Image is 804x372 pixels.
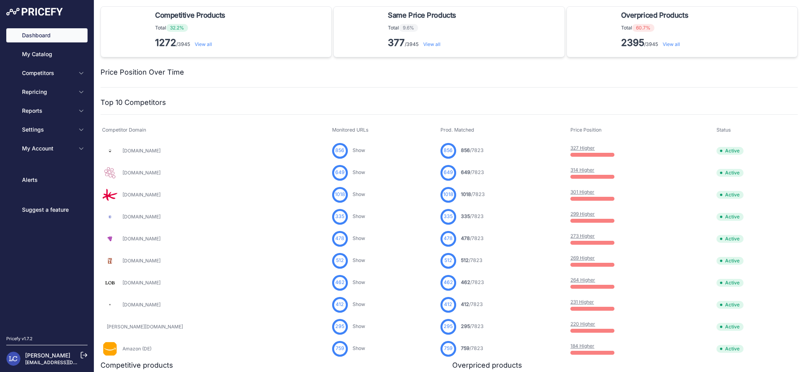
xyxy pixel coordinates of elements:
[621,10,688,21] span: Overpriced Products
[6,335,33,342] div: Pricefy v1.7.2
[335,169,345,176] span: 649
[461,323,470,329] span: 295
[452,360,522,371] h2: Overpriced products
[461,235,470,241] span: 478
[335,235,344,242] span: 478
[100,97,166,108] h2: Top 10 Competitors
[6,173,88,187] a: Alerts
[461,345,470,351] span: 759
[353,213,365,219] a: Show
[353,147,365,153] a: Show
[155,10,225,21] span: Competitive Products
[461,213,484,219] a: 335/7823
[155,24,228,32] p: Total
[570,211,595,217] a: 299 Higher
[122,148,161,154] a: [DOMAIN_NAME]
[353,301,365,307] a: Show
[6,85,88,99] button: Repricing
[336,257,344,264] span: 512
[570,167,594,173] a: 314 Higher
[716,191,744,199] span: Active
[461,191,471,197] span: 1018
[22,126,73,134] span: Settings
[423,41,440,47] a: View all
[107,324,183,330] a: [PERSON_NAME][DOMAIN_NAME]
[353,323,365,329] a: Show
[6,203,88,217] a: Suggest a feature
[335,213,344,220] span: 335
[716,147,744,155] span: Active
[122,280,161,286] a: [DOMAIN_NAME]
[444,169,453,176] span: 649
[335,191,345,198] span: 1018
[100,360,173,371] h2: Competitive products
[443,191,453,198] span: 1018
[570,299,594,305] a: 231 Higher
[444,301,452,308] span: 412
[716,301,744,309] span: Active
[461,169,484,175] a: 649/7823
[25,359,107,365] a: [EMAIL_ADDRESS][DOMAIN_NAME]
[122,346,152,352] a: Amazon (DE)
[621,37,691,49] p: /3945
[25,352,70,359] a: [PERSON_NAME]
[621,24,691,32] p: Total
[122,170,161,176] a: [DOMAIN_NAME]
[716,323,744,331] span: Active
[461,345,483,351] a: 759/7823
[716,257,744,265] span: Active
[102,127,146,133] span: Competitor Domain
[336,345,344,352] span: 759
[6,28,88,42] a: Dashboard
[440,127,474,133] span: Prod. Matched
[570,255,595,261] a: 269 Higher
[444,147,453,154] span: 856
[155,37,228,49] p: /3945
[570,127,601,133] span: Price Position
[621,37,644,48] strong: 2395
[461,213,470,219] span: 335
[716,279,744,287] span: Active
[461,301,469,307] span: 412
[716,213,744,221] span: Active
[632,24,654,32] span: 60.7%
[570,233,595,239] a: 273 Higher
[353,235,365,241] a: Show
[444,213,453,220] span: 335
[570,145,595,151] a: 327 Higher
[353,279,365,285] a: Show
[122,214,161,220] a: [DOMAIN_NAME]
[444,235,453,242] span: 478
[6,123,88,137] button: Settings
[461,235,484,241] a: 478/7823
[716,235,744,243] span: Active
[22,69,73,77] span: Competitors
[166,24,188,32] span: 32.2%
[22,107,73,115] span: Reports
[570,321,595,327] a: 220 Higher
[353,191,365,197] a: Show
[388,24,459,32] p: Total
[716,345,744,353] span: Active
[332,127,369,133] span: Monitored URLs
[444,257,452,264] span: 512
[663,41,680,47] a: View all
[335,279,345,286] span: 462
[6,28,88,326] nav: Sidebar
[22,88,73,96] span: Repricing
[461,191,485,197] a: 1018/7823
[461,279,484,285] a: 462/7823
[461,147,470,153] span: 856
[353,169,365,175] a: Show
[716,169,744,177] span: Active
[122,302,161,308] a: [DOMAIN_NAME]
[461,301,483,307] a: 412/7823
[122,236,161,242] a: [DOMAIN_NAME]
[335,323,344,330] span: 295
[22,145,73,152] span: My Account
[399,24,418,32] span: 9.6%
[444,279,453,286] span: 462
[6,104,88,118] button: Reports
[155,37,176,48] strong: 1272
[444,323,453,330] span: 295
